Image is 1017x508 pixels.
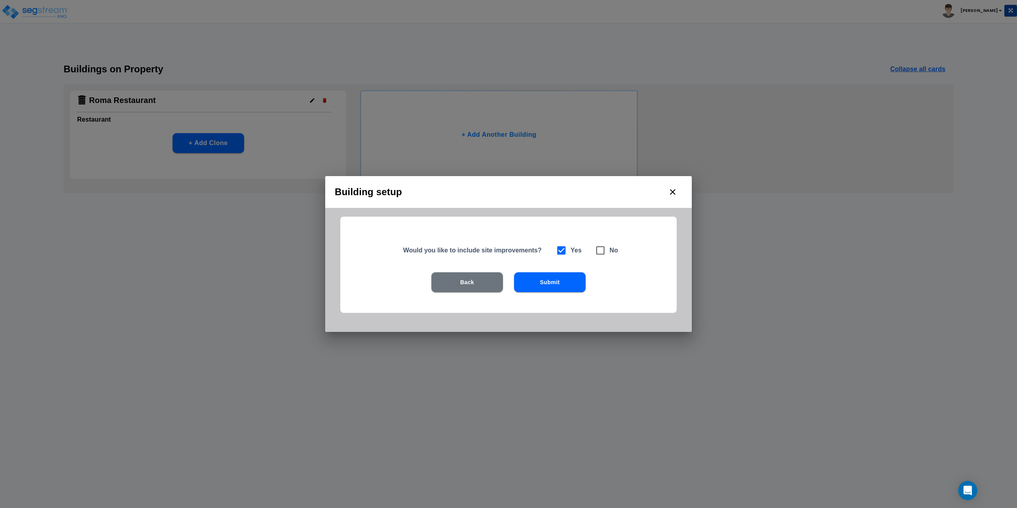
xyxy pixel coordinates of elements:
h6: Yes [571,245,582,256]
div: Open Intercom Messenger [958,481,977,500]
h2: Building setup [325,176,692,208]
h5: Would you like to include site improvements? [403,246,546,254]
h6: No [609,245,618,256]
button: Submit [514,272,586,292]
button: Back [431,272,503,292]
button: close [663,182,682,202]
